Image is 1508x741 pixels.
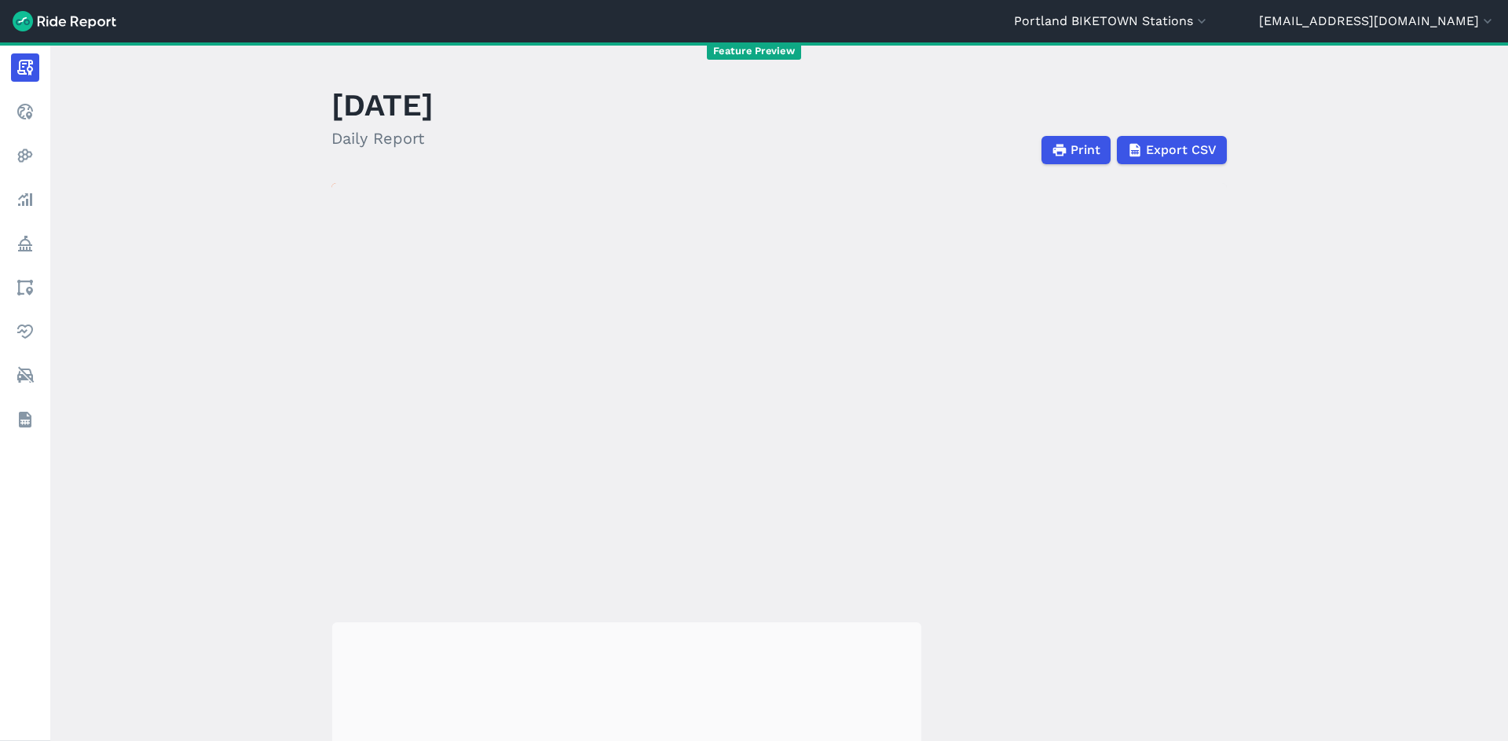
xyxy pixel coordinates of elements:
[1071,141,1100,160] span: Print
[1041,136,1111,164] button: Print
[11,405,39,434] a: Datasets
[11,53,39,82] a: Report
[13,11,116,31] img: Ride Report
[1259,12,1495,31] button: [EMAIL_ADDRESS][DOMAIN_NAME]
[1014,12,1210,31] button: Portland BIKETOWN Stations
[11,361,39,390] a: ModeShift
[11,317,39,346] a: Health
[707,43,801,60] span: Feature Preview
[1117,136,1227,164] button: Export CSV
[11,273,39,302] a: Areas
[331,127,434,150] h2: Daily Report
[11,97,39,126] a: Realtime
[11,229,39,258] a: Policy
[331,83,434,127] h1: [DATE]
[1146,141,1217,160] span: Export CSV
[11,185,39,214] a: Analyze
[11,141,39,170] a: Heatmaps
